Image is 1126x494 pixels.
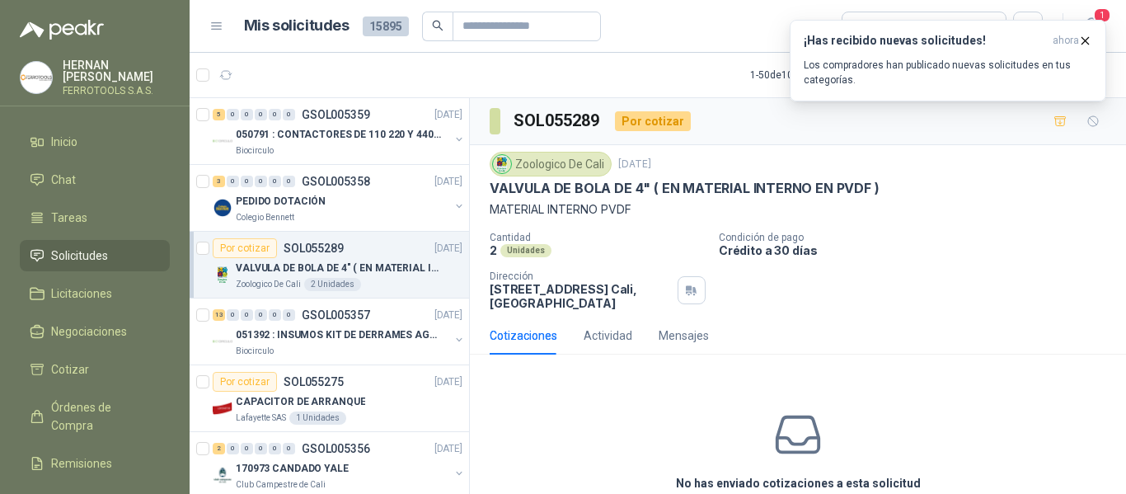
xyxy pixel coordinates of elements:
div: 0 [255,309,267,321]
p: 051392 : INSUMOS KIT DE DERRAMES AGOSTO 2025 [236,327,441,343]
p: Zoologico De Cali [236,278,301,291]
img: Company Logo [213,398,232,418]
p: [DATE] [434,308,462,323]
span: Negociaciones [51,322,127,341]
a: 5 0 0 0 0 0 GSOL005359[DATE] Company Logo050791 : CONTACTORES DE 110 220 Y 440 VBiocirculo [213,105,466,158]
p: [DATE] [434,441,462,457]
p: GSOL005357 [302,309,370,321]
a: 2 0 0 0 0 0 GSOL005356[DATE] Company Logo170973 CANDADO YALEClub Campestre de Cali [213,439,466,492]
span: ahora [1053,34,1079,48]
p: GSOL005359 [302,109,370,120]
div: Actividad [584,327,632,345]
img: Company Logo [213,332,232,351]
div: 0 [241,443,253,454]
div: Por cotizar [213,372,277,392]
div: 0 [269,109,281,120]
a: Licitaciones [20,278,170,309]
p: MATERIAL INTERNO PVDF [490,200,1106,219]
a: Tareas [20,202,170,233]
div: Cotizaciones [490,327,557,345]
h3: ¡Has recibido nuevas solicitudes! [804,34,1046,48]
div: Por cotizar [615,111,691,131]
span: Solicitudes [51,247,108,265]
p: [DATE] [618,157,651,172]
div: Mensajes [659,327,709,345]
p: GSOL005358 [302,176,370,187]
div: 2 Unidades [304,278,361,291]
p: FERROTOOLS S.A.S. [63,86,170,96]
h3: No has enviado cotizaciones a esta solicitud [676,474,921,492]
p: 2 [490,243,497,257]
img: Company Logo [213,265,232,285]
p: VALVULA DE BOLA DE 4" ( EN MATERIAL INTERNO EN PVDF ) [236,261,441,276]
button: 1 [1077,12,1106,41]
p: Cantidad [490,232,706,243]
div: 0 [255,176,267,187]
p: Colegio Bennett [236,211,294,224]
p: PEDIDO DOTACIÓN [236,194,326,209]
p: Biocirculo [236,345,274,358]
p: HERNAN [PERSON_NAME] [63,59,170,82]
div: Unidades [500,244,551,257]
div: 13 [213,309,225,321]
p: 050791 : CONTACTORES DE 110 220 Y 440 V [236,127,441,143]
div: 0 [241,309,253,321]
div: 5 [213,109,225,120]
div: Zoologico De Cali [490,152,612,176]
h3: SOL055289 [514,108,602,134]
img: Company Logo [213,198,232,218]
button: ¡Has recibido nuevas solicitudes!ahora Los compradores han publicado nuevas solicitudes en tus ca... [790,20,1106,101]
div: 2 [213,443,225,454]
h1: Mis solicitudes [244,14,350,38]
div: 0 [283,443,295,454]
span: Tareas [51,209,87,227]
div: 0 [283,176,295,187]
div: 0 [255,109,267,120]
p: CAPACITOR DE ARRANQUE [236,394,365,410]
div: Todas [852,17,887,35]
a: Negociaciones [20,316,170,347]
div: 3 [213,176,225,187]
p: [DATE] [434,374,462,390]
div: 0 [227,443,239,454]
div: 0 [227,176,239,187]
p: Dirección [490,271,671,282]
div: 0 [227,109,239,120]
span: Remisiones [51,454,112,473]
div: 0 [283,109,295,120]
a: 13 0 0 0 0 0 GSOL005357[DATE] Company Logo051392 : INSUMOS KIT DE DERRAMES AGOSTO 2025Biocirculo [213,305,466,358]
p: [DATE] [434,174,462,190]
p: SOL055275 [284,376,344,388]
p: VALVULA DE BOLA DE 4" ( EN MATERIAL INTERNO EN PVDF ) [490,180,879,197]
p: Lafayette SAS [236,412,286,425]
a: Por cotizarSOL055289[DATE] Company LogoVALVULA DE BOLA DE 4" ( EN MATERIAL INTERNO EN PVDF )Zoolo... [190,232,469,299]
span: Órdenes de Compra [51,398,154,435]
a: 3 0 0 0 0 0 GSOL005358[DATE] Company LogoPEDIDO DOTACIÓNColegio Bennett [213,172,466,224]
span: Chat [51,171,76,189]
p: SOL055289 [284,242,344,254]
div: 0 [269,443,281,454]
img: Logo peakr [20,20,104,40]
div: 1 Unidades [289,412,346,425]
img: Company Logo [21,62,52,93]
a: Remisiones [20,448,170,479]
p: Biocirculo [236,144,274,158]
img: Company Logo [493,155,511,173]
div: 0 [241,109,253,120]
span: 1 [1093,7,1111,23]
p: Los compradores han publicado nuevas solicitudes en tus categorías. [804,58,1092,87]
span: 15895 [363,16,409,36]
a: Por cotizarSOL055275[DATE] Company LogoCAPACITOR DE ARRANQUELafayette SAS1 Unidades [190,365,469,432]
div: 0 [227,309,239,321]
p: GSOL005356 [302,443,370,454]
a: Órdenes de Compra [20,392,170,441]
p: [DATE] [434,107,462,123]
div: 1 - 50 de 10349 [750,62,863,88]
div: 0 [255,443,267,454]
p: Crédito a 30 días [719,243,1119,257]
p: Club Campestre de Cali [236,478,326,492]
span: search [432,20,443,31]
div: Por cotizar [213,238,277,258]
p: [STREET_ADDRESS] Cali , [GEOGRAPHIC_DATA] [490,282,671,310]
p: Condición de pago [719,232,1119,243]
